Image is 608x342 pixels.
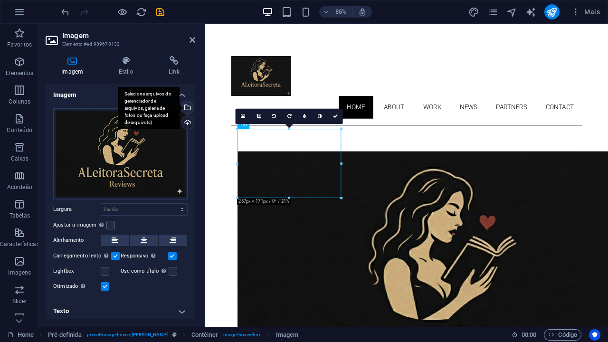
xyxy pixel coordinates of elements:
[85,329,169,341] span: . preset-image-boxes-[PERSON_NAME]
[46,56,103,76] h4: Imagem
[548,329,577,341] span: Código
[121,266,169,277] label: Use como título
[546,7,557,18] i: Publicar
[236,109,251,124] a: Selecione arquivos do gerenciador de arquivos, galeria de fotos ou faça upload de arquivo(s)
[46,84,195,101] h4: Imagem
[506,7,517,18] i: Navegador
[118,87,180,130] div: Selecione arquivos do gerenciador de arquivos, galeria de fotos ou faça upload de arquivo(s)
[48,329,82,341] span: Clique para selecionar. Clique duas vezes para editar
[116,6,128,18] button: Clique aqui para sair do modo de visualização e continuar editando
[512,329,537,341] h6: Tempo de sessão
[191,329,218,341] span: Clique para selecionar. Clique duas vezes para editar
[48,329,299,341] nav: breadcrumb
[567,4,604,19] button: Mais
[487,6,499,18] button: pages
[9,212,30,219] p: Tabelas
[7,41,32,48] p: Favoritos
[153,56,195,76] h4: Link
[282,109,297,124] a: Girar 90° para a direita
[525,6,537,18] button: text_generator
[53,108,188,199] div: Gemini_Generated_Image_l9418vl9418vl941-eHoAmUYp70MDHDLI7yAKrg.png
[328,109,343,124] a: Confirme ( ⌘ ⏎ )
[103,56,152,76] h4: Estilo
[62,31,195,40] h2: Imagem
[506,6,518,18] button: navigator
[6,69,33,77] p: Elementos
[181,101,194,114] a: Selecione arquivos do gerenciador de arquivos, galeria de fotos ou faça upload de arquivo(s)
[522,329,536,341] span: 00 00
[11,155,29,162] p: Caixas
[571,7,600,17] span: Mais
[544,329,581,341] button: Código
[358,8,367,16] i: Ao redimensionar, ajusta automaticamente o nível de zoom para caber no dispositivo escolhido.
[12,297,27,305] p: Slider
[7,126,32,134] p: Conteúdo
[53,219,106,231] label: Ajustar a imagem
[468,7,479,18] i: Design (Ctrl+Alt+Y)
[544,4,560,19] button: publish
[266,109,282,124] a: Girar 90° para a esquerda
[53,250,111,262] label: Carregamento lento
[53,266,101,277] label: Lightbox
[62,40,176,48] h3: Elemento #ed-989678132
[9,98,30,105] p: Colunas
[487,7,498,18] i: Páginas (Ctrl+Alt+S)
[121,250,168,262] label: Responsivo
[319,6,353,18] button: 85%
[8,269,31,276] p: Imagens
[222,329,261,341] span: . image-boxes-box
[53,235,101,246] label: Alinhamento
[136,7,147,18] i: Recarregar página
[60,7,71,18] i: Desfazer: Alterar imagem (Ctrl+Z)
[333,6,349,18] h6: 85%
[276,329,299,341] span: Clique para selecionar. Clique duas vezes para editar
[7,183,32,191] p: Acordeão
[46,300,195,323] h4: Texto
[528,331,530,338] span: :
[468,6,480,18] button: design
[59,6,71,18] button: undo
[172,332,177,337] i: Este elemento é uma predefinição personalizável
[53,281,101,292] label: Otimizado
[135,6,147,18] button: reload
[251,109,266,124] a: Modo de recorte
[8,329,34,341] a: Clique para cancelar a seleção. Clique duas vezes para abrir as Páginas
[53,207,101,212] label: Largura
[154,6,166,18] button: save
[297,109,312,124] a: Borrão
[155,7,166,18] i: Salvar (Ctrl+S)
[589,329,600,341] button: Usercentrics
[313,109,328,124] a: Escala de cinza
[525,7,536,18] i: AI Writer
